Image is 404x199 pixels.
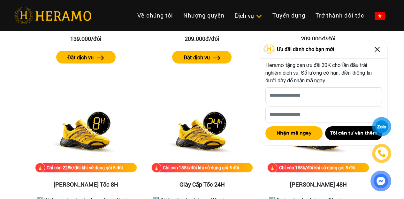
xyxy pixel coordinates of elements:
[277,45,334,53] span: Ưu đãi dành cho bạn mới
[184,54,210,61] label: Đặt dịch vụ
[14,7,91,24] img: heramo-logo.png
[178,9,230,22] a: Nhượng quyền
[47,164,123,171] div: Chỉ còn 228k/đôi khi sử dụng gói 5 đôi
[372,44,382,55] img: Close
[35,181,137,188] h3: [PERSON_NAME] Tốc 8H
[279,164,355,171] div: Chỉ còn 168k/đôi khi sử dụng gói 5 đôi
[35,51,137,63] a: Đặt dịch vụ arrow
[44,99,127,163] img: Giày Siêu Tốc 8H
[265,126,323,140] button: Nhận mã ngay
[255,13,262,19] img: subToggleIcon
[56,51,116,63] button: Đặt dịch vụ
[265,61,382,84] p: Heramo tặng bạn ưu đãi 30K cho lần đầu trải nghiệm dịch vụ. Số lượng có hạn, điền thông tin dưới ...
[132,9,178,22] a: Về chúng tôi
[35,163,45,173] img: fire.png
[213,55,220,60] img: arrow
[160,99,243,163] img: Giày Cấp Tốc 24H
[310,9,370,22] a: Trở thành đối tác
[267,9,310,22] a: Tuyển dụng
[267,163,277,173] img: fire.png
[151,181,253,188] h3: Giày Cấp Tốc 24H
[172,51,232,63] button: Đặt dịch vụ
[35,34,137,43] div: 139.000/đôi
[97,55,104,60] img: arrow
[325,126,382,140] button: Tôi cần tư vấn thêm
[373,145,390,162] a: phone-icon
[67,54,94,61] label: Đặt dịch vụ
[151,51,253,63] a: Đặt dịch vụ arrow
[151,34,253,43] div: 209.000đ/đôi
[151,163,161,173] img: fire.png
[378,150,385,157] img: phone-icon
[263,44,275,54] img: Logo
[267,34,369,43] div: 209.000đ/đôi
[267,181,369,188] h3: [PERSON_NAME] 48H
[163,164,239,171] div: Chỉ còn 188k/đôi khi sử dụng gói 5 đôi
[375,12,385,20] img: vn-flag.png
[235,11,262,20] div: Dịch vụ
